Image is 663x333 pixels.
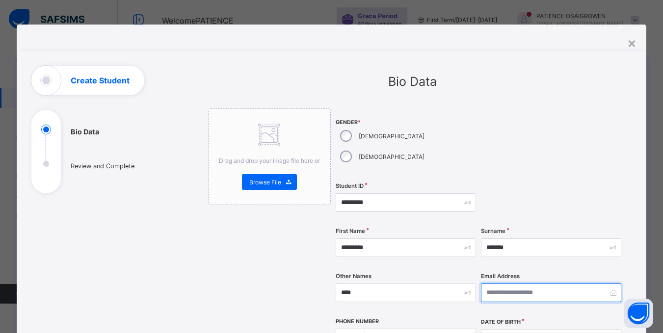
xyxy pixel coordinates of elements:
label: First Name [336,228,365,234]
div: Drag and drop your image file here orBrowse File [208,108,331,205]
label: Date of Birth [481,319,521,325]
div: × [627,34,636,51]
span: Gender [336,119,476,126]
span: Browse File [249,179,281,186]
label: [DEMOGRAPHIC_DATA] [359,153,424,160]
label: [DEMOGRAPHIC_DATA] [359,132,424,140]
span: Bio Data [388,74,437,89]
label: Other Names [336,273,371,280]
button: Open asap [624,299,653,328]
label: Surname [481,228,505,234]
label: Student ID [336,182,364,189]
label: Email Address [481,273,520,280]
span: Drag and drop your image file here or [219,157,320,164]
h1: Create Student [71,77,130,84]
label: Phone Number [336,318,379,325]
